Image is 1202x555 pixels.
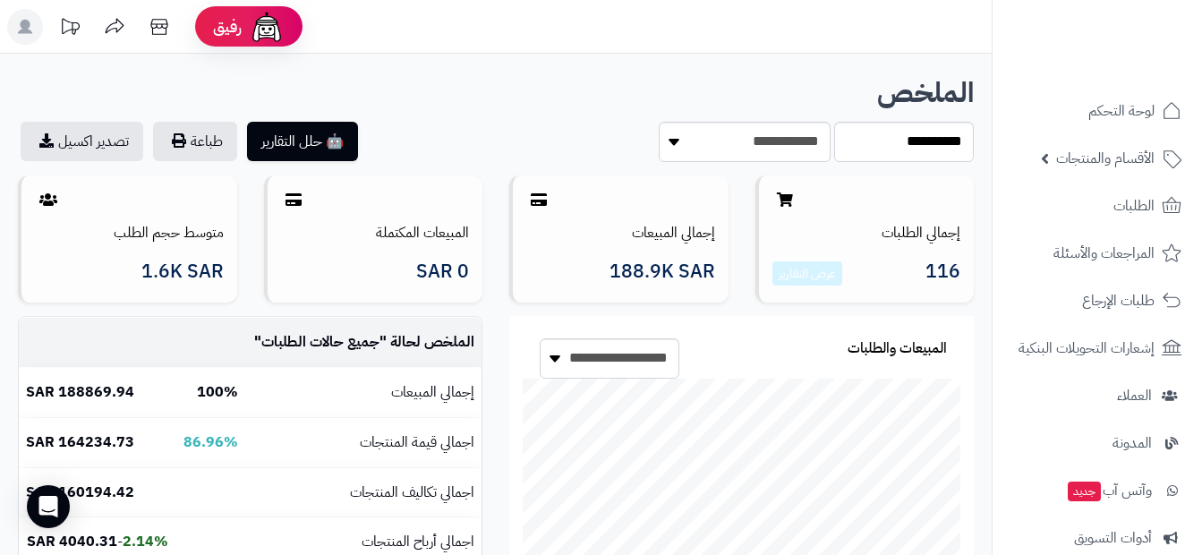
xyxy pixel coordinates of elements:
[1003,469,1191,512] a: وآتس آبجديد
[1068,482,1101,501] span: جديد
[848,341,947,357] h3: المبيعات والطلبات
[245,468,482,517] td: اجمالي تكاليف المنتجات
[123,531,168,552] b: 2.14%
[21,122,143,161] a: تصدير اكسيل
[153,122,237,161] button: طباعة
[197,381,238,403] b: 100%
[610,261,715,282] span: 188.9K SAR
[26,431,134,453] b: 164234.73 SAR
[1112,431,1152,456] span: المدونة
[1113,193,1155,218] span: الطلبات
[141,261,224,282] span: 1.6K SAR
[1003,374,1191,417] a: العملاء
[376,222,469,243] a: المبيعات المكتملة
[632,222,715,243] a: إجمالي المبيعات
[877,72,974,114] b: الملخص
[245,368,482,417] td: إجمالي المبيعات
[47,9,92,49] a: تحديثات المنصة
[27,531,117,552] b: 4040.31 SAR
[416,261,469,282] span: 0 SAR
[245,418,482,467] td: اجمالي قيمة المنتجات
[1074,525,1152,551] span: أدوات التسويق
[261,331,379,353] span: جميع حالات الطلبات
[925,261,960,286] span: 116
[114,222,224,243] a: متوسط حجم الطلب
[26,381,134,403] b: 188869.94 SAR
[27,485,70,528] div: Open Intercom Messenger
[1003,327,1191,370] a: إشعارات التحويلات البنكية
[1019,336,1155,361] span: إشعارات التحويلات البنكية
[1053,241,1155,266] span: المراجعات والأسئلة
[1117,383,1152,408] span: العملاء
[1082,288,1155,313] span: طلبات الإرجاع
[183,431,238,453] b: 86.96%
[247,122,358,161] button: 🤖 حلل التقارير
[26,482,134,503] b: 160194.42 SAR
[779,264,836,283] a: عرض التقارير
[245,318,482,367] td: الملخص لحالة " "
[1003,184,1191,227] a: الطلبات
[1003,422,1191,465] a: المدونة
[213,16,242,38] span: رفيق
[1003,279,1191,322] a: طلبات الإرجاع
[1056,146,1155,171] span: الأقسام والمنتجات
[1088,98,1155,124] span: لوحة التحكم
[1066,478,1152,503] span: وآتس آب
[1003,90,1191,132] a: لوحة التحكم
[1003,232,1191,275] a: المراجعات والأسئلة
[882,222,960,243] a: إجمالي الطلبات
[249,9,285,45] img: ai-face.png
